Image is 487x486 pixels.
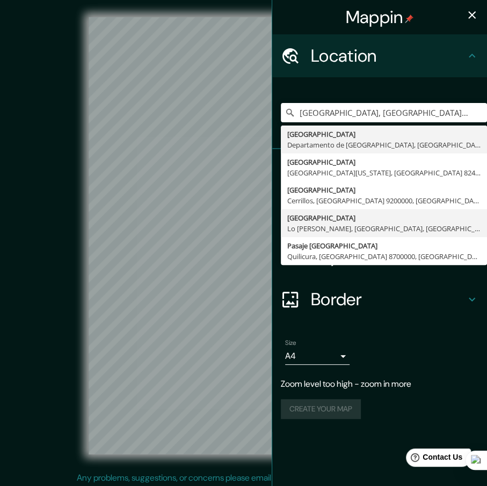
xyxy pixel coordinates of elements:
[287,240,481,251] div: Pasaje [GEOGRAPHIC_DATA]
[272,149,487,192] div: Pins
[311,289,466,310] h4: Border
[405,14,413,23] img: pin-icon.png
[281,378,478,391] p: Zoom level too high - zoom in more
[287,129,481,139] div: [GEOGRAPHIC_DATA]
[287,167,481,178] div: [GEOGRAPHIC_DATA][US_STATE], [GEOGRAPHIC_DATA] 8240000, [GEOGRAPHIC_DATA]
[287,212,481,223] div: [GEOGRAPHIC_DATA]
[272,192,487,235] div: Style
[287,195,481,206] div: Cerrillos, [GEOGRAPHIC_DATA] 9200000, [GEOGRAPHIC_DATA]
[272,235,487,278] div: Layout
[346,6,414,28] h4: Mappin
[311,45,466,67] h4: Location
[391,444,475,474] iframe: Help widget launcher
[287,251,481,262] div: Quilicura, [GEOGRAPHIC_DATA] 8700000, [GEOGRAPHIC_DATA]
[89,17,398,454] canvas: Map
[287,139,481,150] div: Departamento de [GEOGRAPHIC_DATA], [GEOGRAPHIC_DATA]
[285,338,296,348] label: Size
[272,34,487,77] div: Location
[311,246,466,267] h4: Layout
[77,472,407,484] p: Any problems, suggestions, or concerns please email .
[287,157,481,167] div: [GEOGRAPHIC_DATA]
[287,223,481,234] div: Lo [PERSON_NAME], [GEOGRAPHIC_DATA], [GEOGRAPHIC_DATA]
[281,103,487,122] input: Pick your city or area
[285,348,350,365] div: A4
[287,185,481,195] div: [GEOGRAPHIC_DATA]
[272,278,487,321] div: Border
